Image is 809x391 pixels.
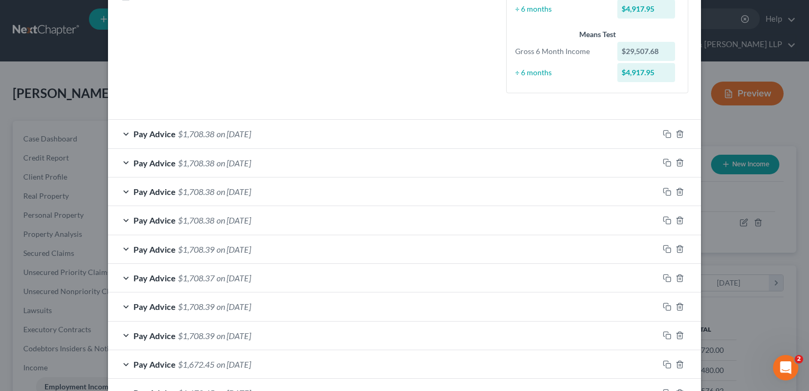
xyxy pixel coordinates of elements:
div: Gross 6 Month Income [510,46,612,57]
span: Pay Advice [133,301,176,312]
span: $1,708.38 [178,129,214,139]
span: $1,708.38 [178,158,214,168]
span: on [DATE] [217,186,251,197]
span: $1,708.38 [178,186,214,197]
div: ÷ 6 months [510,67,612,78]
span: Pay Advice [133,331,176,341]
span: $1,708.39 [178,331,214,341]
div: Means Test [515,29,679,40]
span: Pay Advice [133,186,176,197]
span: 2 [795,355,803,363]
div: ÷ 6 months [510,4,612,14]
span: $1,708.38 [178,215,214,225]
span: $1,708.39 [178,301,214,312]
span: $1,708.37 [178,273,214,283]
div: $29,507.68 [617,42,676,61]
span: Pay Advice [133,158,176,168]
span: on [DATE] [217,215,251,225]
span: $1,708.39 [178,244,214,254]
span: on [DATE] [217,158,251,168]
span: Pay Advice [133,273,176,283]
span: Pay Advice [133,359,176,369]
iframe: Intercom live chat [773,355,798,380]
span: on [DATE] [217,359,251,369]
span: Pay Advice [133,129,176,139]
span: $1,672.45 [178,359,214,369]
span: on [DATE] [217,331,251,341]
span: Pay Advice [133,244,176,254]
div: $4,917.95 [617,63,676,82]
span: on [DATE] [217,301,251,312]
span: Pay Advice [133,215,176,225]
span: on [DATE] [217,129,251,139]
span: on [DATE] [217,244,251,254]
span: on [DATE] [217,273,251,283]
